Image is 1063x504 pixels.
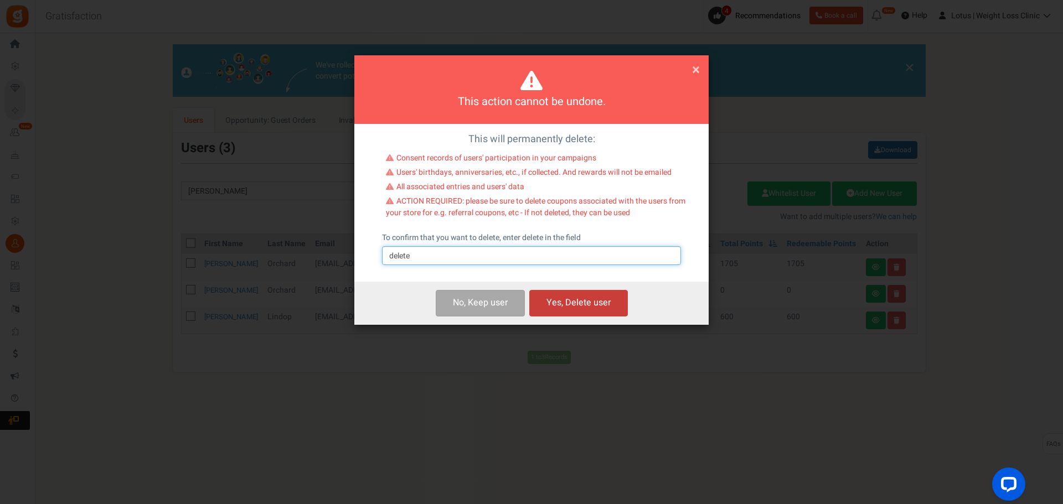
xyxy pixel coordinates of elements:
li: All associated entries and users' data [386,181,685,196]
label: To confirm that you want to delete, enter delete in the field [382,232,581,243]
li: Users' birthdays, anniversaries, etc., if collected. And rewards will not be emailed [386,167,685,181]
button: No, Keep user [436,290,525,316]
li: Consent records of users' participation in your campaigns [386,153,685,167]
li: ACTION REQUIRED: please be sure to delete coupons associated with the users from your store for e... [386,196,685,221]
button: Yes, Delete user [529,290,628,316]
input: delete [382,246,681,265]
span: × [692,59,700,80]
p: This will permanently delete: [363,132,700,147]
h4: This action cannot be undone. [368,94,695,110]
